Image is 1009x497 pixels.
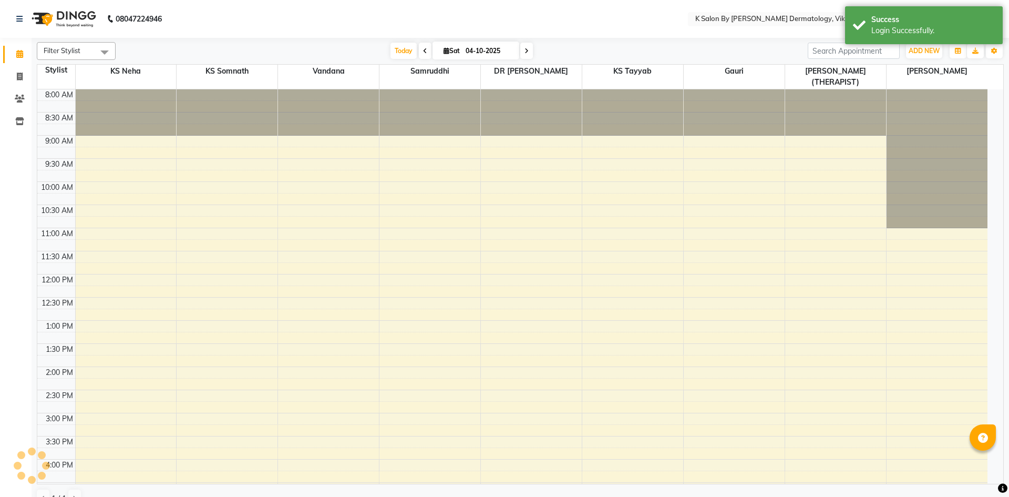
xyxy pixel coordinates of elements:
div: Stylist [37,65,75,76]
div: 9:30 AM [43,159,75,170]
div: 2:30 PM [44,390,75,401]
span: Vandana [278,65,379,78]
b: 08047224946 [116,4,162,34]
span: KS Tayyab [582,65,683,78]
div: 3:30 PM [44,437,75,448]
span: Filter Stylist [44,46,80,55]
div: 12:00 PM [39,275,75,286]
span: Sat [441,47,462,55]
div: 4:00 PM [44,460,75,471]
input: 2025-10-04 [462,43,515,59]
div: 1:00 PM [44,321,75,332]
div: Login Successfully. [871,25,995,36]
div: Success [871,14,995,25]
span: Today [390,43,417,59]
span: Samruddhi [379,65,480,78]
span: KS Neha [76,65,177,78]
div: 2:00 PM [44,367,75,378]
span: ADD NEW [909,47,940,55]
span: [PERSON_NAME](THERAPIST) [785,65,886,89]
input: Search Appointment [808,43,900,59]
div: 8:00 AM [43,89,75,100]
span: KS Somnath [177,65,277,78]
span: Gauri [684,65,785,78]
div: 4:30 PM [44,483,75,494]
div: 1:30 PM [44,344,75,355]
span: DR [PERSON_NAME] [481,65,582,78]
div: 8:30 AM [43,113,75,124]
div: 11:00 AM [39,228,75,239]
div: 10:00 AM [39,182,75,193]
button: ADD NEW [906,44,942,58]
div: 11:30 AM [39,251,75,262]
span: [PERSON_NAME] [887,65,988,78]
div: 12:30 PM [39,298,75,309]
div: 10:30 AM [39,205,75,216]
div: 3:00 PM [44,413,75,424]
div: 9:00 AM [43,136,75,147]
img: logo [27,4,99,34]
